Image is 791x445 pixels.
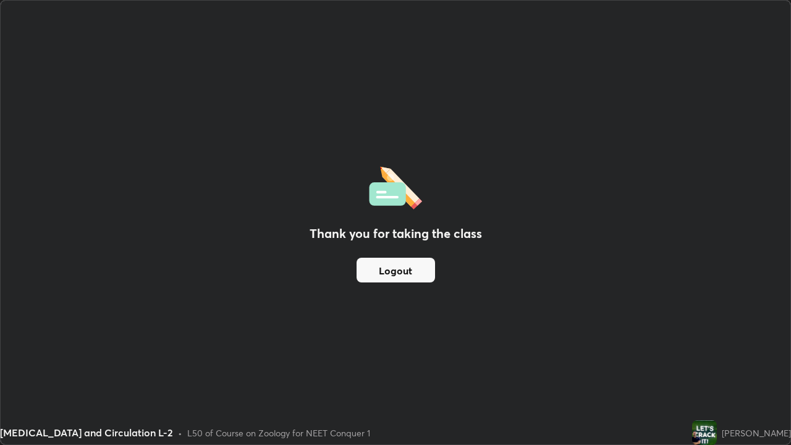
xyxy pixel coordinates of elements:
[692,420,717,445] img: 02a0221ee3ad4557875c09baae15909e.jpg
[187,426,370,439] div: L50 of Course on Zoology for NEET Conquer 1
[178,426,182,439] div: •
[310,224,482,243] h2: Thank you for taking the class
[722,426,791,439] div: [PERSON_NAME]
[369,163,422,210] img: offlineFeedback.1438e8b3.svg
[357,258,435,282] button: Logout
